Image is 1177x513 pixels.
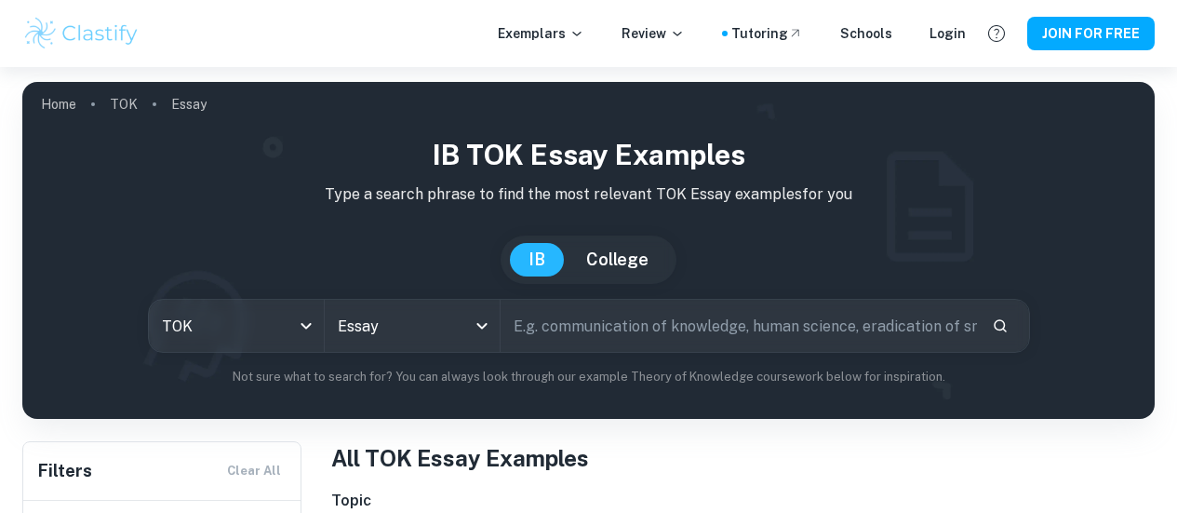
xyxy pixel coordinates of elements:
[568,243,667,277] button: College
[840,23,892,44] a: Schools
[510,243,564,277] button: IB
[37,368,1140,386] p: Not sure what to search for? You can always look through our example Theory of Knowledge coursewo...
[622,23,685,44] p: Review
[930,23,966,44] a: Login
[501,300,977,352] input: E.g. communication of knowledge, human science, eradication of smallpox...
[498,23,584,44] p: Exemplars
[981,18,1012,49] button: Help and Feedback
[37,134,1140,176] h1: IB TOK Essay examples
[41,91,76,117] a: Home
[22,15,140,52] img: Clastify logo
[731,23,803,44] a: Tutoring
[38,458,92,484] h6: Filters
[331,441,1155,475] h1: All TOK Essay Examples
[22,82,1155,419] img: profile cover
[1027,17,1155,50] button: JOIN FOR FREE
[149,300,324,352] div: TOK
[37,183,1140,206] p: Type a search phrase to find the most relevant TOK Essay examples for you
[110,91,138,117] a: TOK
[325,300,500,352] div: Essay
[331,490,1155,512] h6: Topic
[171,94,207,115] p: Essay
[984,310,1016,342] button: Search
